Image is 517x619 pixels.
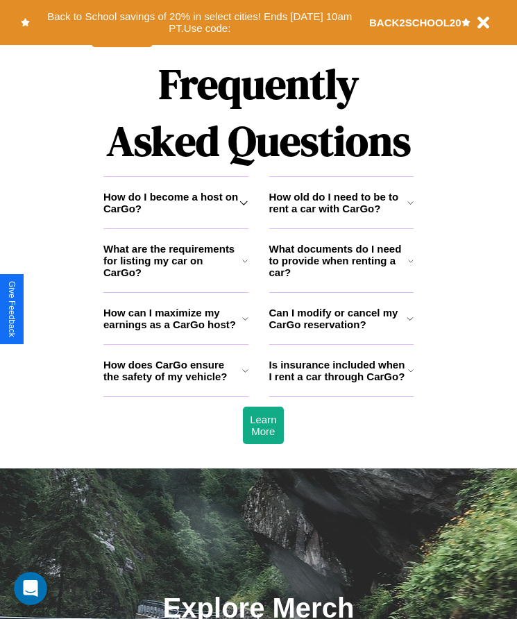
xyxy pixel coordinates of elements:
[103,49,414,176] h1: Frequently Asked Questions
[243,407,283,444] button: Learn More
[269,307,407,330] h3: Can I modify or cancel my CarGo reservation?
[269,359,408,382] h3: Is insurance included when I rent a car through CarGo?
[369,17,461,28] b: BACK2SCHOOL20
[103,243,242,278] h3: What are the requirements for listing my car on CarGo?
[103,307,242,330] h3: How can I maximize my earnings as a CarGo host?
[269,243,409,278] h3: What documents do I need to provide when renting a car?
[14,572,47,605] iframe: Intercom live chat
[269,191,407,214] h3: How old do I need to be to rent a car with CarGo?
[103,191,239,214] h3: How do I become a host on CarGo?
[7,281,17,337] div: Give Feedback
[103,359,242,382] h3: How does CarGo ensure the safety of my vehicle?
[30,7,369,38] button: Back to School savings of 20% in select cities! Ends [DATE] 10am PT.Use code:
